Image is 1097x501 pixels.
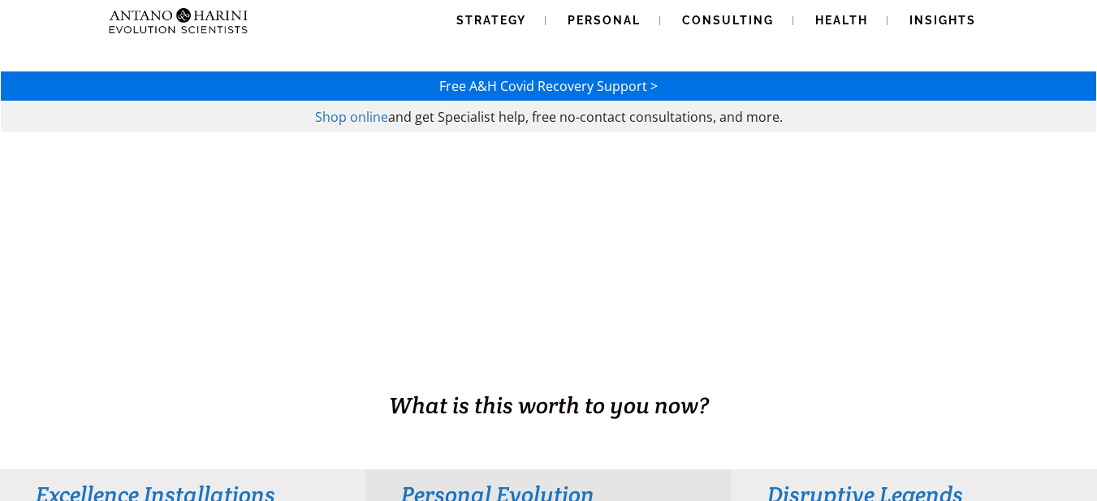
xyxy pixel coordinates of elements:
[315,108,388,126] a: Shop online
[909,14,976,27] span: Insights
[815,14,868,27] span: Health
[568,14,641,27] span: Personal
[682,14,774,27] span: Consulting
[439,77,658,95] a: Free A&H Covid Recovery Support >
[2,355,1095,389] h1: BUSINESS. HEALTH. Family. Legacy
[389,391,709,420] span: What is this worth to you now?
[388,108,783,126] span: and get Specialist help, free no-contact consultations, and more.
[456,14,526,27] span: Strategy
